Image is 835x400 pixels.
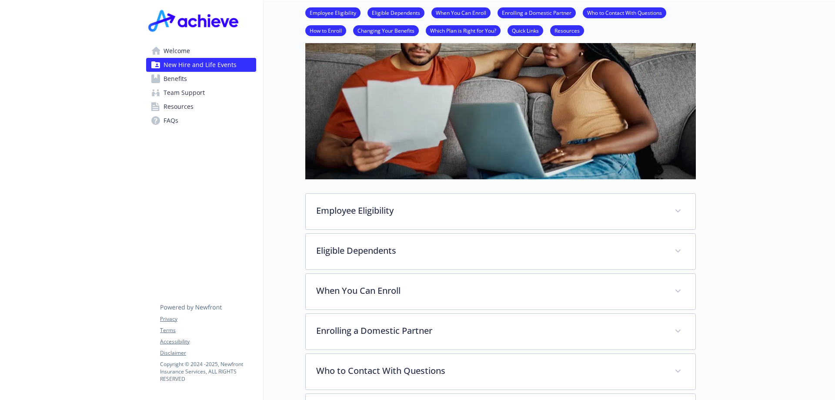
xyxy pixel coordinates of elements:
a: How to Enroll [305,26,346,34]
a: Enrolling a Domestic Partner [498,8,576,17]
span: Benefits [164,72,187,86]
a: Quick Links [508,26,543,34]
a: Resources [146,100,256,114]
div: Eligible Dependents [306,234,695,269]
span: Welcome [164,44,190,58]
span: FAQs [164,114,178,128]
a: Which Plan is Right for You? [426,26,501,34]
div: When You Can Enroll [306,274,695,309]
span: New Hire and Life Events [164,58,237,72]
p: Eligible Dependents [316,244,664,257]
a: Eligible Dependents [367,8,424,17]
span: Team Support [164,86,205,100]
a: Changing Your Benefits [353,26,419,34]
a: Privacy [160,315,256,323]
div: Enrolling a Domestic Partner [306,314,695,350]
a: When You Can Enroll [431,8,491,17]
a: Resources [550,26,584,34]
span: Resources [164,100,194,114]
a: Benefits [146,72,256,86]
p: Employee Eligibility [316,204,664,217]
a: Welcome [146,44,256,58]
a: FAQs [146,114,256,128]
a: Disclaimer [160,349,256,357]
a: Terms [160,326,256,334]
a: Who to Contact With Questions [583,8,666,17]
a: Team Support [146,86,256,100]
a: Employee Eligibility [305,8,361,17]
div: Employee Eligibility [306,194,695,229]
p: Enrolling a Domestic Partner [316,324,664,337]
p: Copyright © 2024 - 2025 , Newfront Insurance Services, ALL RIGHTS RESERVED [160,360,256,383]
p: Who to Contact With Questions [316,364,664,377]
a: Accessibility [160,338,256,346]
p: When You Can Enroll [316,284,664,297]
div: Who to Contact With Questions [306,354,695,390]
a: New Hire and Life Events [146,58,256,72]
